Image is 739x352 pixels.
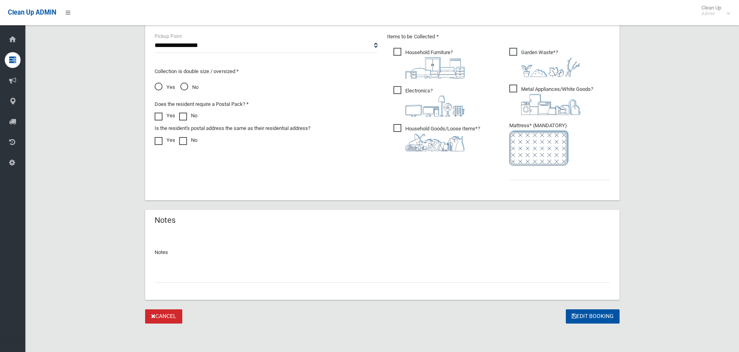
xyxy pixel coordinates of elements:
span: Yes [155,83,175,92]
span: Mattress* (MANDATORY) [509,122,610,166]
i: ? [521,49,580,77]
i: ? [521,86,593,115]
span: Clean Up ADMIN [8,9,56,16]
span: Clean Up [697,5,729,17]
img: 4fd8a5c772b2c999c83690221e5242e0.png [521,57,580,77]
p: Items to be Collected * [387,32,610,41]
p: Collection is double size / oversized * [155,67,378,76]
label: Yes [155,111,175,120]
img: e7408bece873d2c1783593a074e5cb2f.png [509,130,569,166]
i: ? [405,49,465,79]
img: aa9efdbe659d29b613fca23ba79d85cb.png [405,57,465,79]
img: 394712a680b73dbc3d2a6a3a7ffe5a07.png [405,96,465,117]
small: Admin [701,11,721,17]
label: Is the resident's postal address the same as their residential address? [155,124,310,133]
i: ? [405,126,480,151]
span: Household Furniture [393,48,465,79]
p: Notes [155,248,610,257]
button: Edit Booking [566,309,620,324]
span: Household Goods/Loose Items* [393,124,480,151]
img: b13cc3517677393f34c0a387616ef184.png [405,134,465,151]
span: Garden Waste* [509,48,580,77]
label: Yes [155,136,175,145]
i: ? [405,88,465,117]
span: Electronics [393,86,465,117]
label: No [179,111,197,120]
label: No [179,136,197,145]
label: Does the resident require a Postal Pack? * [155,100,249,109]
a: Cancel [145,309,182,324]
img: 36c1b0289cb1767239cdd3de9e694f19.png [521,94,580,115]
span: Metal Appliances/White Goods [509,85,593,115]
header: Notes [145,213,185,228]
span: No [180,83,198,92]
